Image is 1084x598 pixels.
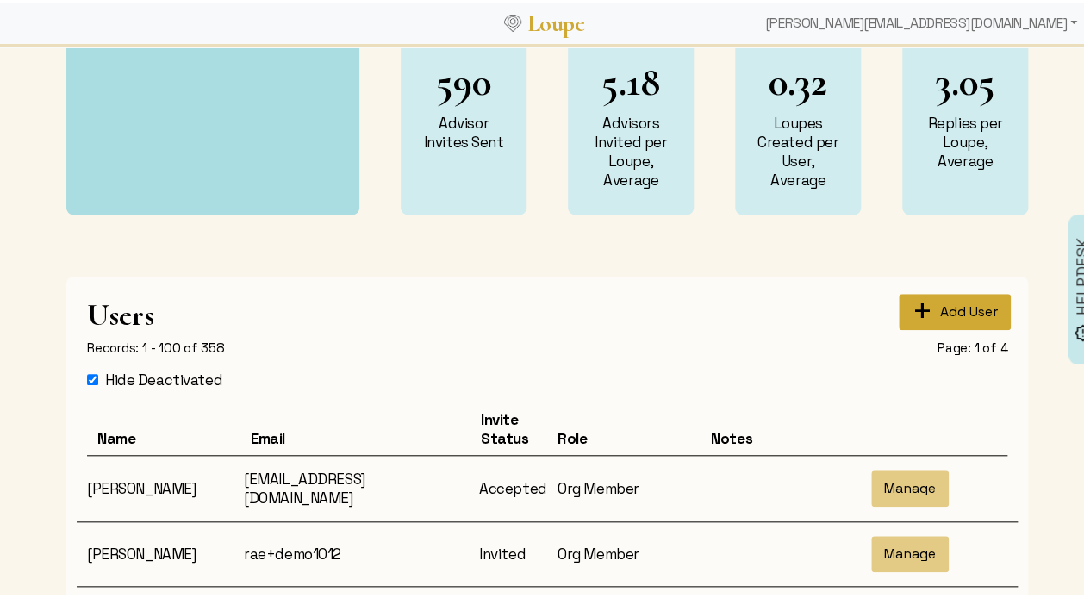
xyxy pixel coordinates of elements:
div: [PERSON_NAME][EMAIL_ADDRESS][DOMAIN_NAME] [758,3,1084,38]
a: Loupe [521,5,590,37]
div: Accepted [469,477,547,495]
img: Loupe Logo [504,12,521,29]
div: Records: 1 - 100 of 358 [87,337,225,354]
div: Org Member [547,542,704,561]
h5: Advisors Invited per Loupe, Average [589,111,673,187]
div: [PERSON_NAME] [77,542,234,561]
h1: 5.18 [601,54,660,104]
h1: 590 [436,54,491,104]
div: Invite Status [470,408,547,445]
div: Org Member [547,477,704,495]
div: [EMAIL_ADDRESS][DOMAIN_NAME] [234,467,469,505]
div: rae+demo1012 [234,542,469,561]
h5: Loupes Created per User, Average [756,111,840,187]
div: Email [240,427,470,445]
div: Name [87,427,240,445]
h1: 3.05 [935,54,995,104]
span: + [912,308,940,310]
button: Manage [871,468,949,504]
div: Page: 1 of 4 [938,337,1007,354]
h1: 0.32 [769,54,827,104]
div: Notes [701,427,854,445]
h5: Advisor Invites Sent [421,111,506,149]
h1: Users [87,295,1007,330]
div: Role [547,427,701,445]
div: [PERSON_NAME] [77,477,234,495]
button: +Add User [899,291,1011,327]
div: Invited [469,542,547,561]
h5: Replies per Loupe, Average [923,111,1007,168]
button: Manage [871,533,949,570]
